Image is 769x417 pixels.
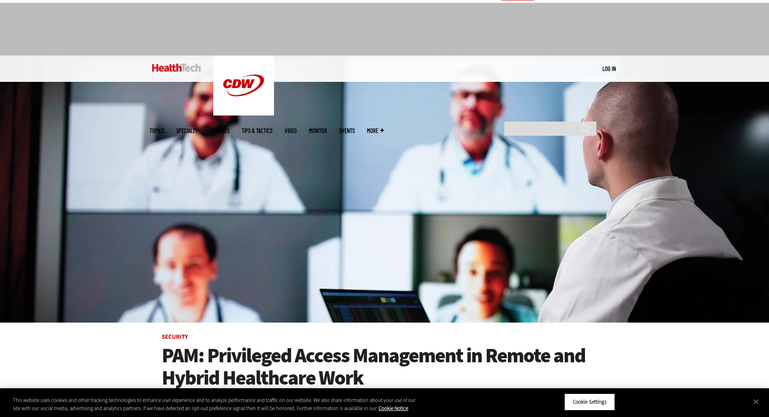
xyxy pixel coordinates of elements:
[602,64,616,73] div: User menu
[176,128,197,134] span: Specialty
[210,128,229,134] a: Features
[13,396,423,412] div: This website uses cookies and other tracking technologies to enhance user experience and to analy...
[150,128,164,134] span: Topics
[213,56,274,115] img: Home
[285,128,297,134] a: Video
[213,109,274,118] a: CDW
[242,128,272,134] a: Tips & Tactics
[564,393,615,411] button: Cookie Settings
[339,128,355,134] a: Events
[152,64,201,72] img: Home
[602,65,616,72] a: Log in
[747,393,765,411] button: Close
[162,344,608,389] a: PAM: Privileged Access Management in Remote and Hybrid Healthcare Work
[367,128,384,134] span: More
[162,333,188,341] a: Security
[309,128,327,134] a: MonITor
[237,11,532,47] iframe: advertisement
[379,405,408,412] a: More information about your privacy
